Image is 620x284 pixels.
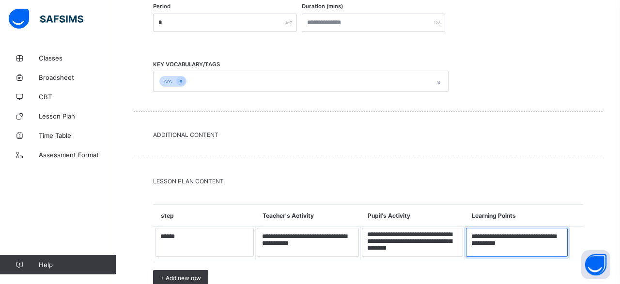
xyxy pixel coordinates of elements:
[302,3,343,10] label: Duration (mins)
[39,93,116,101] span: CBT
[9,9,83,29] img: safsims
[465,205,569,227] th: Learning Points
[360,205,465,227] th: Pupil's Activity
[39,151,116,159] span: Assessment Format
[255,205,360,227] th: Teacher's Activity
[153,3,170,10] label: Period
[39,261,116,269] span: Help
[39,74,116,81] span: Broadsheet
[154,205,256,227] th: step
[39,112,116,120] span: Lesson Plan
[39,54,116,62] span: Classes
[153,178,583,185] span: LESSON PLAN CONTENT
[160,274,201,282] span: + Add new row
[159,76,176,87] div: crs
[153,131,583,138] span: Additional Content
[39,132,116,139] span: Time Table
[153,61,220,68] span: KEY VOCABULARY/TAGS
[581,250,610,279] button: Open asap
